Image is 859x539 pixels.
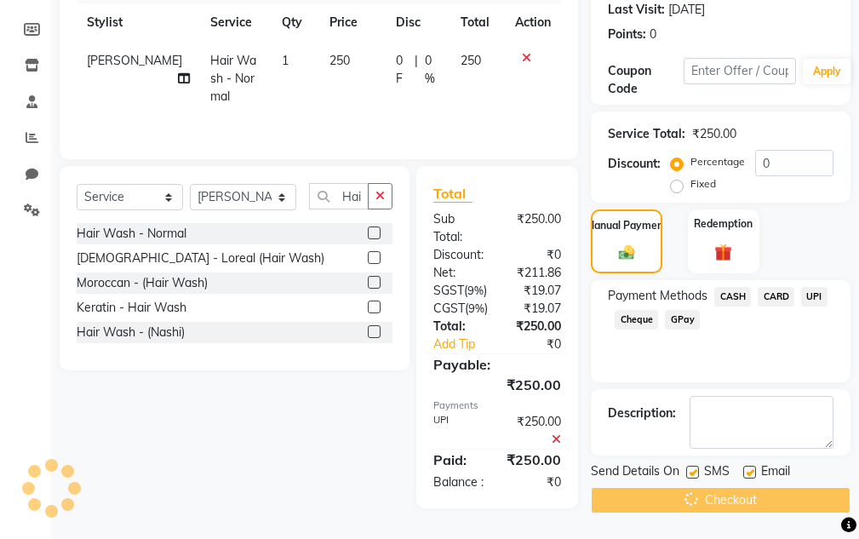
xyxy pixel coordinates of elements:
th: Disc [386,3,450,42]
div: ₹250.00 [497,318,574,335]
span: Send Details On [591,462,679,484]
span: SGST [433,283,464,298]
div: [DATE] [668,1,705,19]
div: Paid: [421,450,494,470]
div: UPI [421,413,497,449]
div: ₹250.00 [692,125,736,143]
div: Payable: [421,354,574,375]
div: Last Visit: [608,1,665,19]
span: CARD [758,287,794,307]
div: Total: [421,318,497,335]
input: Search or Scan [309,183,369,209]
span: 1 [282,53,289,68]
th: Stylist [77,3,200,42]
input: Enter Offer / Coupon Code [684,58,796,84]
div: Sub Total: [421,210,497,246]
span: Payment Methods [608,287,707,305]
div: Balance : [421,473,497,491]
div: ( ) [421,282,500,300]
th: Qty [272,3,319,42]
span: 0 % [425,52,440,88]
div: ₹19.07 [500,282,574,300]
span: | [415,52,418,88]
div: ₹211.86 [497,264,574,282]
div: Payments [433,399,561,413]
div: Moroccan - (Hair Wash) [77,274,208,292]
div: ₹0 [497,473,574,491]
label: Redemption [694,216,753,232]
div: ₹250.00 [497,210,574,246]
label: Manual Payment [586,218,667,233]
div: ₹250.00 [494,450,574,470]
span: 9% [467,284,484,297]
div: Points: [608,26,646,43]
div: Hair Wash - Normal [77,225,186,243]
th: Total [450,3,505,42]
div: Coupon Code [608,62,683,98]
span: 250 [329,53,350,68]
span: 9% [468,301,484,315]
div: ₹250.00 [421,375,574,395]
div: Description: [608,404,676,422]
th: Service [200,3,272,42]
div: Net: [421,264,497,282]
div: Hair Wash - (Nashi) [77,324,185,341]
div: Service Total: [608,125,685,143]
div: 0 [650,26,656,43]
div: ₹19.07 [501,300,574,318]
span: CGST [433,301,465,316]
span: GPay [665,310,700,330]
div: ₹250.00 [497,413,574,449]
div: Discount: [421,246,497,264]
span: Email [761,462,790,484]
div: ₹0 [497,246,574,264]
span: Hair Wash - Normal [210,53,256,104]
div: Keratin - Hair Wash [77,299,186,317]
th: Action [505,3,561,42]
span: UPI [801,287,828,307]
span: Total [433,185,472,203]
div: [DEMOGRAPHIC_DATA] - Loreal (Hair Wash) [77,249,324,267]
label: Fixed [690,176,716,192]
span: Cheque [615,310,658,330]
label: Percentage [690,154,745,169]
div: ( ) [421,300,501,318]
span: [PERSON_NAME] [87,53,182,68]
div: Discount: [608,155,661,173]
a: Add Tip [421,335,510,353]
span: 0 F [396,52,409,88]
img: _cash.svg [614,244,639,261]
span: 250 [461,53,481,68]
button: Apply [803,59,851,84]
th: Price [319,3,386,42]
img: _gift.svg [709,242,737,263]
span: CASH [714,287,751,307]
span: SMS [704,462,730,484]
div: ₹0 [510,335,574,353]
